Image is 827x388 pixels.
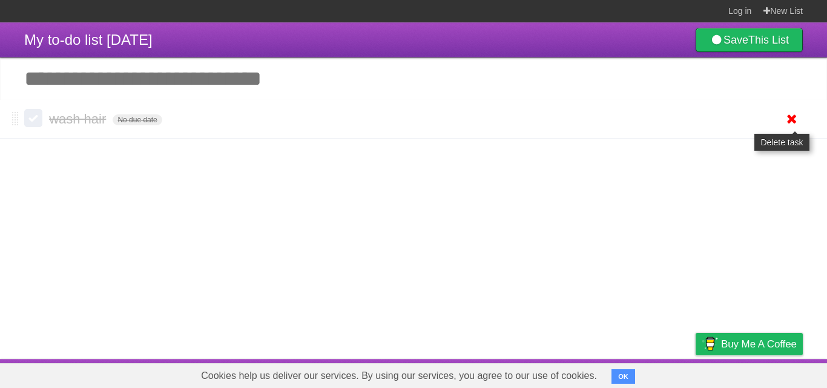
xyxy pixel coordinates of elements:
a: Buy me a coffee [696,333,803,355]
span: Buy me a coffee [721,334,797,355]
a: Developers [575,362,624,385]
span: Cookies help us deliver our services. By using our services, you agree to our use of cookies. [189,364,609,388]
a: SaveThis List [696,28,803,52]
a: Suggest a feature [727,362,803,385]
span: No due date [113,114,162,125]
span: wash hair [49,111,109,127]
label: Done [24,109,42,127]
a: About [535,362,560,385]
a: Terms [639,362,665,385]
span: My to-do list [DATE] [24,31,153,48]
button: OK [611,369,635,384]
img: Buy me a coffee [702,334,718,354]
b: This List [748,34,789,46]
a: Privacy [680,362,711,385]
